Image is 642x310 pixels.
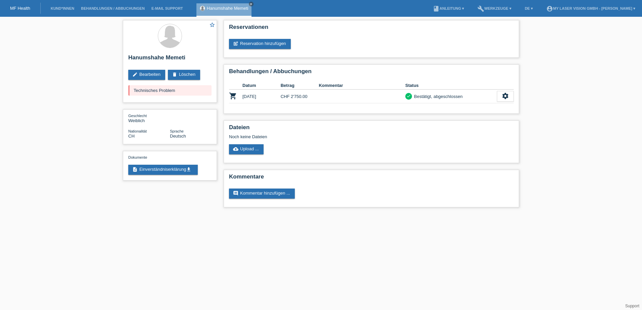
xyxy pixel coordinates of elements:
div: Weiblich [128,113,170,123]
a: E-Mail Support [148,6,186,10]
a: close [249,2,254,6]
a: post_addReservation hinzufügen [229,39,291,49]
i: post_add [233,41,238,46]
a: Behandlungen / Abbuchungen [78,6,148,10]
h2: Reservationen [229,24,514,34]
span: Schweiz [128,134,135,139]
span: Sprache [170,129,184,133]
a: Kund*innen [47,6,78,10]
h2: Behandlungen / Abbuchungen [229,68,514,78]
i: edit [132,72,138,77]
h2: Hanumshahe Memeti [128,54,212,64]
span: Deutsch [170,134,186,139]
i: build [477,5,484,12]
span: Geschlecht [128,114,147,118]
th: Betrag [281,82,319,90]
span: Nationalität [128,129,147,133]
a: Support [625,304,639,308]
a: DE ▾ [521,6,536,10]
div: Technisches Problem [128,85,212,96]
i: description [132,167,138,172]
a: bookAnleitung ▾ [429,6,467,10]
a: MF Health [10,6,30,11]
a: deleteLöschen [168,70,200,80]
a: descriptionEinverständniserklärungget_app [128,165,198,175]
i: check [406,94,411,98]
div: Noch keine Dateien [229,134,434,139]
a: commentKommentar hinzufügen ... [229,189,295,199]
td: [DATE] [242,90,281,103]
a: star_border [209,22,215,29]
a: editBearbeiten [128,70,165,80]
i: account_circle [546,5,553,12]
a: account_circleMy Laser Vision GmbH - [PERSON_NAME] ▾ [543,6,639,10]
i: settings [502,92,509,100]
th: Status [405,82,497,90]
th: Datum [242,82,281,90]
i: comment [233,191,238,196]
i: close [249,2,253,6]
th: Kommentar [319,82,405,90]
h2: Dateien [229,124,514,134]
i: cloud_upload [233,146,238,152]
a: Hanumshahe Memeti [207,6,248,11]
td: CHF 2'750.00 [281,90,319,103]
i: book [433,5,440,12]
i: get_app [186,167,191,172]
a: buildWerkzeuge ▾ [474,6,515,10]
span: Dokumente [128,155,147,159]
div: Bestätigt, abgeschlossen [412,93,463,100]
i: delete [172,72,177,77]
a: cloud_uploadUpload ... [229,144,264,154]
i: star_border [209,22,215,28]
h2: Kommentare [229,173,514,184]
i: POSP00027732 [229,92,237,100]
